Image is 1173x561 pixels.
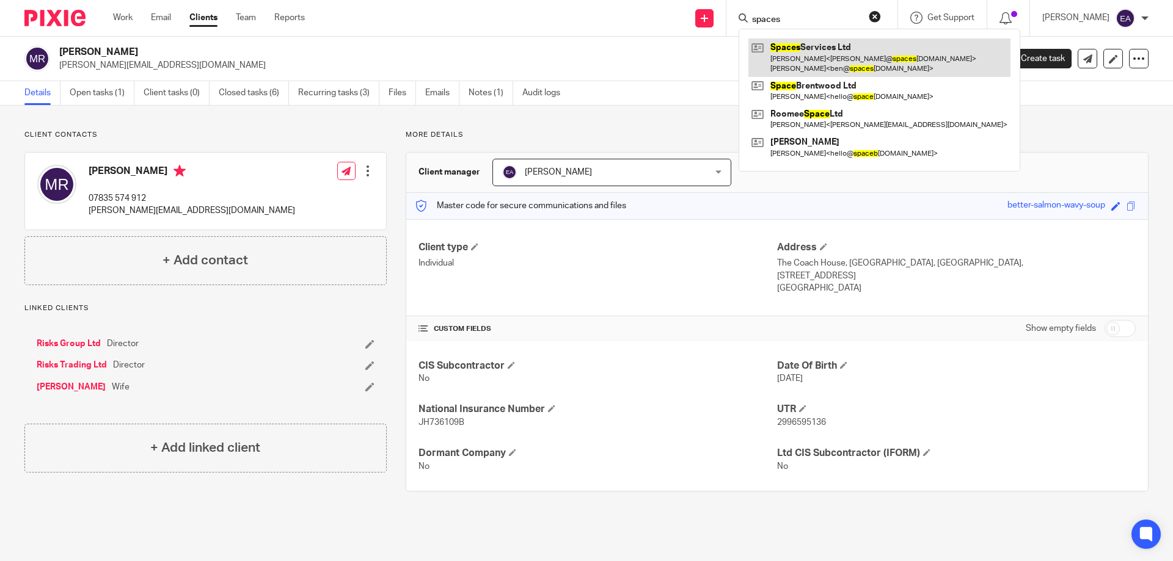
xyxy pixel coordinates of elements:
h4: Client type [418,241,777,254]
h4: Date Of Birth [777,360,1136,372]
a: Risks Group Ltd [37,338,101,350]
h4: Dormant Company [418,447,777,460]
p: 07835 574 912 [89,192,295,204]
span: Wife [112,381,130,393]
a: [PERSON_NAME] [37,381,106,393]
a: Client tasks (0) [144,81,210,105]
h4: + Add contact [163,251,248,270]
img: svg%3E [24,46,50,71]
h4: [PERSON_NAME] [89,165,295,180]
a: Create task [1001,49,1072,68]
h4: Ltd CIS Subcontractor (IFORM) [777,447,1136,460]
a: Recurring tasks (3) [298,81,379,105]
label: Show empty fields [1026,322,1096,335]
h2: [PERSON_NAME] [59,46,798,59]
h4: CUSTOM FIELDS [418,324,777,334]
p: [GEOGRAPHIC_DATA] [777,282,1136,294]
a: Clients [189,12,217,24]
span: Director [113,359,145,371]
p: More details [406,130,1149,140]
img: svg%3E [502,165,517,179]
h3: Client manager [418,166,480,178]
a: Open tasks (1) [70,81,134,105]
a: Emails [425,81,459,105]
a: Team [236,12,256,24]
span: JH736109B [418,418,464,427]
span: [PERSON_NAME] [525,168,592,176]
p: [PERSON_NAME] [1042,12,1109,24]
span: No [777,462,788,471]
p: Individual [418,257,777,269]
p: [PERSON_NAME][EMAIL_ADDRESS][DOMAIN_NAME] [59,59,982,71]
h4: National Insurance Number [418,403,777,416]
img: svg%3E [1116,9,1135,28]
a: Closed tasks (6) [219,81,289,105]
h4: Address [777,241,1136,254]
div: better-salmon-wavy-soup [1007,199,1105,213]
a: Details [24,81,60,105]
p: Linked clients [24,303,387,313]
a: Notes (1) [469,81,513,105]
p: [STREET_ADDRESS] [777,270,1136,282]
a: Reports [274,12,305,24]
span: [DATE] [777,374,803,383]
a: Work [113,12,133,24]
span: No [418,374,429,383]
h4: CIS Subcontractor [418,360,777,372]
a: Email [151,12,171,24]
p: Master code for secure communications and files [415,200,626,212]
span: 2996595136 [777,418,826,427]
a: Risks Trading Ltd [37,359,107,371]
button: Clear [869,10,881,23]
h4: + Add linked client [150,438,260,457]
img: Pixie [24,10,86,26]
span: Get Support [927,13,974,22]
a: Audit logs [522,81,569,105]
img: svg%3E [37,165,76,204]
p: [PERSON_NAME][EMAIL_ADDRESS][DOMAIN_NAME] [89,204,295,217]
span: Director [107,338,139,350]
i: Primary [174,165,186,177]
h4: UTR [777,403,1136,416]
p: Client contacts [24,130,387,140]
p: The Coach House, [GEOGRAPHIC_DATA], [GEOGRAPHIC_DATA], [777,257,1136,269]
input: Search [751,15,861,26]
span: No [418,462,429,471]
a: Files [389,81,416,105]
